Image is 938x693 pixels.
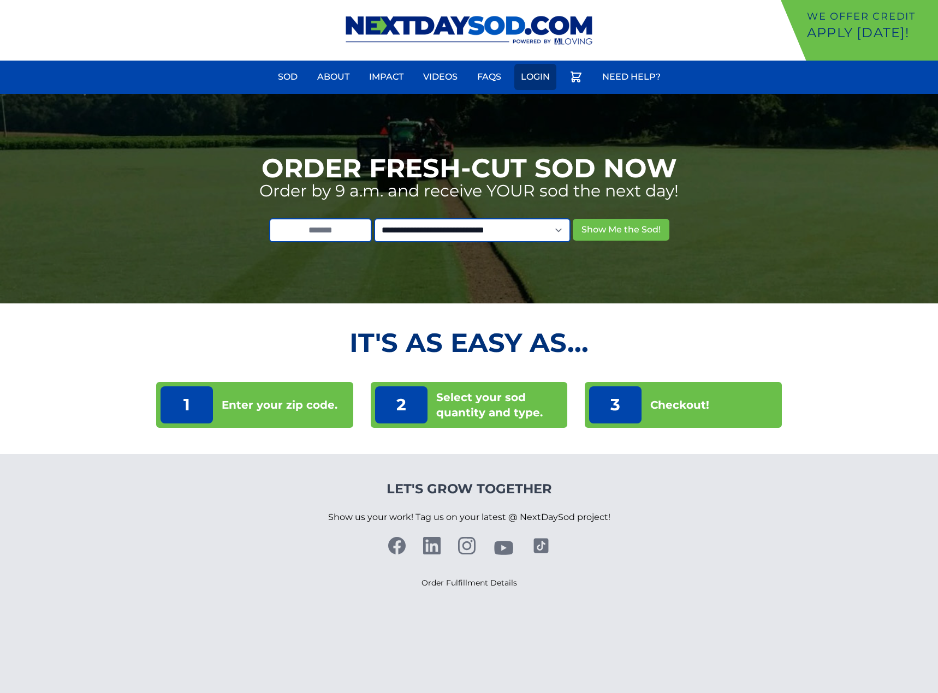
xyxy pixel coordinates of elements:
[328,480,610,498] h4: Let's Grow Together
[807,24,934,41] p: Apply [DATE]!
[436,390,563,420] p: Select your sod quantity and type.
[311,64,356,90] a: About
[573,219,669,241] button: Show Me the Sod!
[156,330,781,356] h2: It's as Easy As...
[650,397,709,413] p: Checkout!
[514,64,556,90] a: Login
[161,386,213,423] p: 1
[222,397,337,413] p: Enter your zip code.
[259,181,679,201] p: Order by 9 a.m. and receive YOUR sod the next day!
[375,386,428,423] p: 2
[417,64,464,90] a: Videos
[807,9,934,24] p: We offer Credit
[328,498,610,537] p: Show us your work! Tag us on your latest @ NextDaySod project!
[471,64,508,90] a: FAQs
[363,64,410,90] a: Impact
[271,64,304,90] a: Sod
[589,386,642,423] p: 3
[262,155,677,181] h1: Order Fresh-Cut Sod Now
[421,578,517,588] a: Order Fulfillment Details
[596,64,667,90] a: Need Help?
